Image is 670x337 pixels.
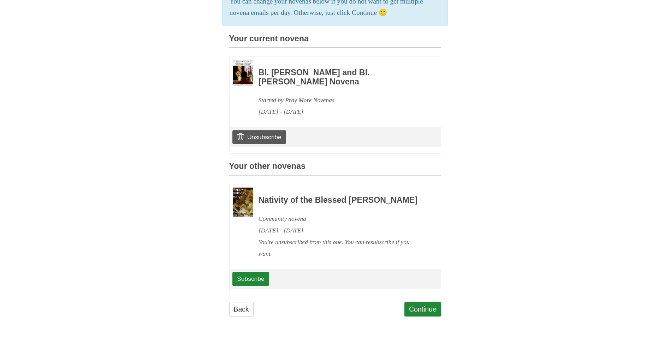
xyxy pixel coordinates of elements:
div: [DATE] - [DATE] [259,225,422,236]
div: Started by Pray More Novenas [259,94,422,106]
h3: Your current novena [229,34,441,48]
div: Community novena [259,213,422,225]
a: Back [229,302,254,317]
h3: Nativity of the Blessed [PERSON_NAME] [259,196,422,205]
a: Continue [404,302,441,317]
h3: Your other novenas [229,162,441,176]
h3: Bl. [PERSON_NAME] and Bl. [PERSON_NAME] Novena [259,68,422,86]
a: Unsubscribe [232,130,286,144]
a: Subscribe [232,272,269,285]
div: You're unsubscribed from this one. You can resubscribe if you want. [259,236,422,260]
img: Novena image [233,60,253,86]
div: [DATE] - [DATE] [259,106,422,118]
img: Novena image [233,188,253,217]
